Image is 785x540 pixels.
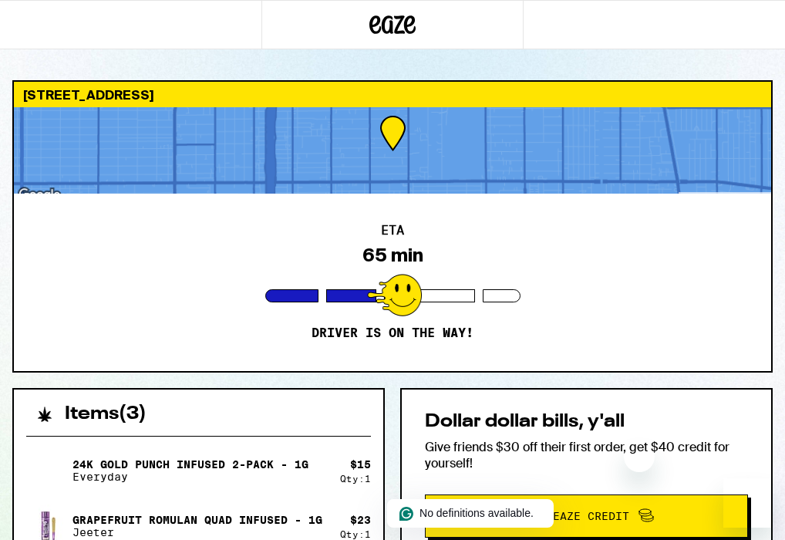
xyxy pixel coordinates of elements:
h2: Items ( 3 ) [65,405,147,424]
div: $ 23 [350,514,371,526]
div: Qty: 1 [340,529,371,539]
p: Jeeter [72,526,322,538]
span: Earn Eaze Credit [518,511,629,521]
div: [STREET_ADDRESS] [14,82,771,107]
p: Driver is on the way! [312,326,473,341]
div: $ 15 [350,458,371,471]
img: 24k Gold Punch Infused 2-Pack - 1g [26,449,69,492]
p: Give friends $30 off their first order, get $40 credit for yourself! [425,439,748,471]
iframe: Button to launch messaging window [723,478,773,528]
div: Qty: 1 [340,474,371,484]
p: Grapefruit Romulan Quad Infused - 1g [72,514,322,526]
h2: ETA [381,224,404,237]
h2: Dollar dollar bills, y'all [425,413,748,431]
iframe: Close message [624,441,655,472]
p: Everyday [72,471,308,483]
p: 24k Gold Punch Infused 2-Pack - 1g [72,458,308,471]
button: Earn Eaze Credit [425,494,748,538]
div: 65 min [362,245,423,266]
